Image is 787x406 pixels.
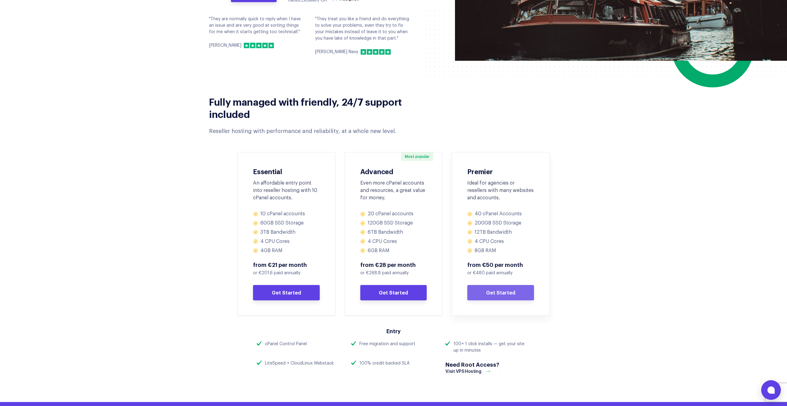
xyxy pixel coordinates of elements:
li: 12TB Bandwidth [467,229,534,236]
li: 6TB Bandwidth [360,229,427,236]
li: 8GB RAM [467,248,534,254]
p: or €268.8 paid annually [360,270,427,276]
li: 4GB RAM [253,248,320,254]
span: from €28 per month [360,261,427,268]
img: 1 [361,49,366,55]
p: [PERSON_NAME] Navy [315,49,358,55]
li: 20 cPanel accounts [360,211,427,217]
div: LiteSpeed + CloudLinux Webstack [265,360,334,367]
div: 100+ 1 click installs — get your site up in minutes [453,341,530,354]
span: from €21 per month [253,261,320,268]
a: Get Started [467,285,534,300]
div: "They are normally quick to reply when I have an issue and are very good at sorting things for me... [209,16,306,49]
span: Most popular [401,152,433,161]
a: Get Started [360,285,427,300]
a: Need Root Access?Visit VPS Hosting [445,360,500,375]
img: 5 [268,43,274,48]
li: 4 CPU Cores [360,238,427,245]
li: 6GB RAM [360,248,427,254]
p: or €201.6 paid annually [253,270,320,276]
p: [PERSON_NAME] [209,42,241,49]
li: 4 CPU Cores [467,238,534,245]
button: Open chat window [761,380,781,400]
img: 4 [262,43,268,48]
h2: Fully managed with friendly, 24/7 support included [209,95,420,120]
img: 4 [379,49,385,55]
h4: Need Root Access? [445,361,499,368]
div: cPanel Control Panel [265,341,307,347]
li: 120GB SSD Storage [360,220,427,226]
div: 100% credit backed SLA [359,360,409,367]
li: 3TB Bandwidth [253,229,320,236]
h3: Premier [467,167,534,175]
li: 10 cPanel accounts [253,211,320,217]
div: Free migration and support [359,341,415,347]
div: An affordable entry point into reseller hosting with 10 cPanel accounts. [253,179,320,201]
img: 1 [244,43,249,48]
img: 3 [256,43,262,48]
span: from €50 per month [467,261,534,268]
div: Even more cPanel accounts and resources, a great value for money. [360,179,427,201]
div: Ideal for agencies or resellers with many websites and accounts. [467,179,534,201]
img: 2 [250,43,255,48]
img: 3 [373,49,378,55]
div: "They treat you like a friend and do everything to solve your problems, even they try to fix your... [315,16,412,55]
img: 5 [385,49,391,55]
li: 200GB SSD Storage [467,220,534,226]
div: Visit VPS Hosting [445,369,493,374]
h3: Essential [253,167,320,175]
li: 4 CPU Cores [253,238,320,245]
div: Reseller hosting with performance and reliability, at a whole new level. [209,127,420,135]
h3: Advanced [360,167,427,175]
p: or €480 paid annually [467,270,534,276]
img: 2 [367,49,372,55]
li: 40 cPanel Accounts [467,211,534,217]
h3: Entry [257,327,530,334]
li: 60GB SSD Storage [253,220,320,226]
a: Get Started [253,285,320,300]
